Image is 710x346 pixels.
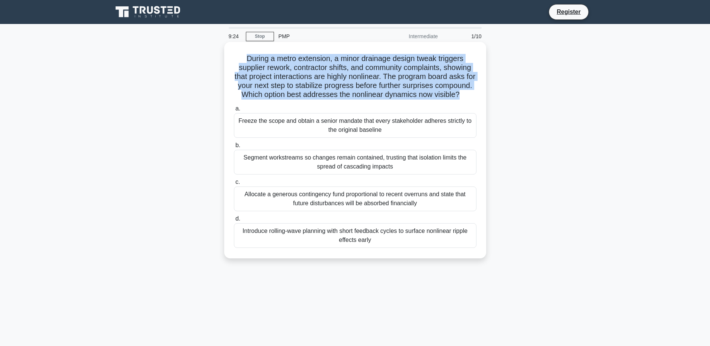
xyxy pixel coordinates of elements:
[224,29,246,44] div: 9:24
[235,105,240,112] span: a.
[235,215,240,222] span: d.
[377,29,442,44] div: Intermediate
[274,29,377,44] div: PMP
[234,186,476,211] div: Allocate a generous contingency fund proportional to recent overruns and state that future distur...
[234,223,476,248] div: Introduce rolling-wave planning with short feedback cycles to surface nonlinear ripple effects early
[246,32,274,41] a: Stop
[235,142,240,148] span: b.
[233,54,477,100] h5: During a metro extension, a minor drainage design tweak triggers supplier rework, contractor shif...
[234,150,476,174] div: Segment workstreams so changes remain contained, trusting that isolation limits the spread of cas...
[552,7,585,16] a: Register
[442,29,486,44] div: 1/10
[234,113,476,138] div: Freeze the scope and obtain a senior mandate that every stakeholder adheres strictly to the origi...
[235,179,240,185] span: c.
